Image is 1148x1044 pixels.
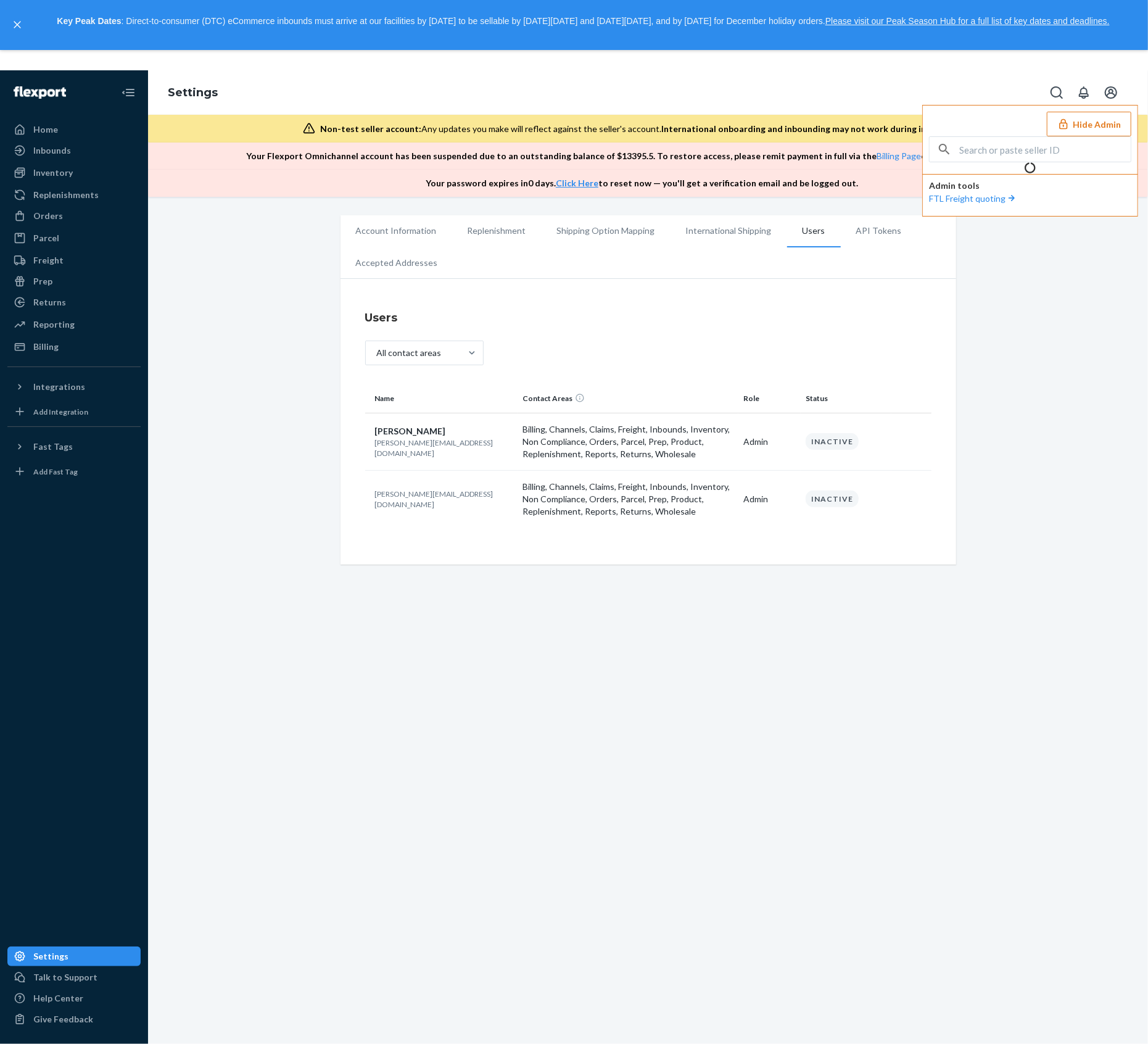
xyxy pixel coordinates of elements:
a: Click Here [556,178,598,188]
a: Help Center [7,988,141,1008]
button: Hide Admin [1047,112,1131,136]
a: Inventory [7,163,141,183]
div: Talk to Support [33,971,97,984]
button: Fast Tags [7,437,141,457]
div: Reporting [33,318,75,331]
div: All contact areas [377,347,442,359]
div: Replenishments [33,189,99,201]
a: Add Fast Tag [7,462,141,481]
a: Reporting [7,315,141,334]
strong: Key Peak Dates [57,16,121,26]
th: Status [801,383,891,413]
button: Talk to Support [7,967,141,987]
p: Admin tools [929,180,1131,192]
div: Help Center [33,992,83,1005]
p: Your Flexport Omnichannel account has been suspended due to an outstanding balance of $ 13395.5 .... [246,150,1038,162]
a: Settings [7,947,141,966]
p: : Direct-to-consumer (DTC) eCommerce inbounds must arrive at our facilities by [DATE] to be sella... [30,11,1137,32]
a: Returns [7,292,141,312]
p: Billing, Channels, Claims, Freight, Inbounds, Inventory, Non Compliance, Orders, Parcel, Prep, Pr... [522,423,733,460]
input: Search or paste seller ID [959,137,1131,162]
span: Non-test seller account: [320,123,421,134]
span: [PERSON_NAME] [375,426,446,436]
th: Role [738,383,801,413]
p: Billing, Channels, Claims, Freight, Inbounds, Inventory, Non Compliance, Orders, Parcel, Prep, Pr... [522,481,733,518]
li: Accepted Addresses [341,247,453,278]
a: Freight [7,251,141,270]
li: Account Information [341,215,452,246]
button: Close Navigation [116,80,141,105]
div: Fast Tags [33,441,73,453]
p: [PERSON_NAME][EMAIL_ADDRESS][DOMAIN_NAME] [375,437,513,458]
button: Open account menu [1099,80,1123,105]
div: Add Integration [33,407,88,417]
a: Home [7,120,141,139]
button: Integrations [7,377,141,397]
li: API Tokens [841,215,917,246]
a: Billing [7,337,141,357]
li: Shipping Option Mapping [542,215,671,246]
a: FTL Freight quoting [929,193,1018,204]
a: Orders [7,206,141,226]
img: Flexport logo [14,86,66,99]
p: [PERSON_NAME][EMAIL_ADDRESS][DOMAIN_NAME] [375,489,513,510]
a: Add Integration [7,402,141,421]
div: Add Fast Tag [33,466,78,477]
button: Open notifications [1072,80,1096,105]
button: close, [11,19,23,31]
a: Parcel [7,228,141,248]
div: Integrations [33,381,85,393]
div: Orders [33,210,63,222]
p: Your password expires in 0 days . to reset now — you'll get a verification email and be logged out. [426,177,858,189]
td: Admin [738,413,801,470]
ol: breadcrumbs [158,75,228,111]
div: Home [33,123,58,136]
div: Inventory [33,167,73,179]
div: Prep [33,275,52,288]
a: Please visit our Peak Season Hub for a full list of key dates and deadlines. [825,16,1110,26]
div: Parcel [33,232,59,244]
div: Any updates you make will reflect against the seller's account. [320,123,981,135]
span: Chat [27,9,52,20]
span: International onboarding and inbounding may not work during impersonation. [661,123,981,134]
div: Returns [33,296,66,309]
li: Users [787,215,841,247]
button: Give Feedback [7,1009,141,1029]
button: Open Search Box [1044,80,1069,105]
div: Inactive [806,491,859,507]
h4: Users [365,310,931,326]
a: Billing Page [877,151,921,161]
a: Settings [168,86,218,99]
li: International Shipping [671,215,787,246]
a: Replenishments [7,185,141,205]
div: Give Feedback [33,1013,93,1025]
td: Admin [738,470,801,528]
a: Inbounds [7,141,141,160]
div: Billing [33,341,59,353]
li: Replenishment [452,215,542,246]
th: Name [365,383,518,413]
a: Prep [7,271,141,291]
div: Freight [33,254,64,267]
div: Inactive [806,433,859,450]
div: Inbounds [33,144,71,157]
div: Settings [33,950,68,963]
th: Contact Areas [518,383,738,413]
